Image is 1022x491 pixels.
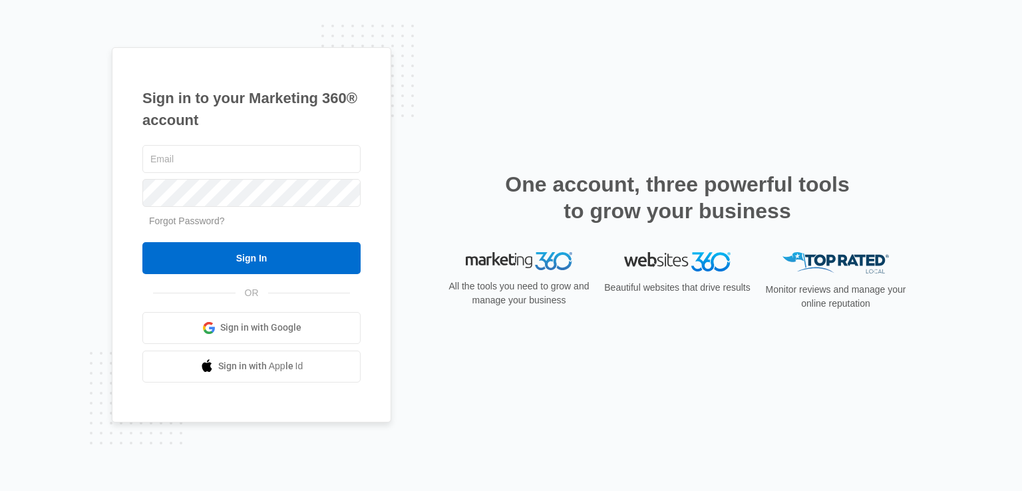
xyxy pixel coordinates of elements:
[142,145,361,173] input: Email
[444,279,594,307] p: All the tools you need to grow and manage your business
[236,286,268,300] span: OR
[782,252,889,274] img: Top Rated Local
[142,242,361,274] input: Sign In
[142,312,361,344] a: Sign in with Google
[501,171,854,224] h2: One account, three powerful tools to grow your business
[149,216,225,226] a: Forgot Password?
[142,351,361,383] a: Sign in with Apple Id
[220,321,301,335] span: Sign in with Google
[603,281,752,295] p: Beautiful websites that drive results
[466,252,572,271] img: Marketing 360
[142,87,361,131] h1: Sign in to your Marketing 360® account
[218,359,303,373] span: Sign in with Apple Id
[624,252,731,271] img: Websites 360
[761,283,910,311] p: Monitor reviews and manage your online reputation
